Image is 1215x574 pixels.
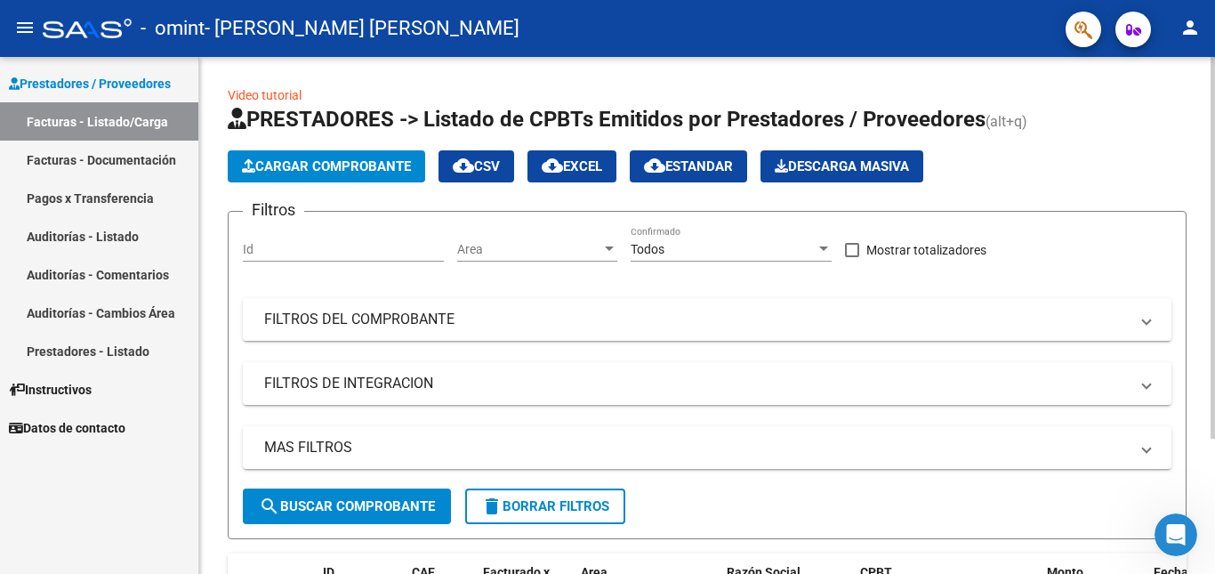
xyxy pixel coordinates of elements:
[264,310,1129,329] mat-panel-title: FILTROS DEL COMPROBANTE
[243,198,304,222] h3: Filtros
[243,362,1171,405] mat-expansion-panel-header: FILTROS DE INTEGRACION
[986,113,1027,130] span: (alt+q)
[644,158,733,174] span: Estandar
[644,155,665,176] mat-icon: cloud_download
[243,426,1171,469] mat-expansion-panel-header: MAS FILTROS
[259,496,280,517] mat-icon: search
[760,150,923,182] app-download-masive: Descarga masiva de comprobantes (adjuntos)
[1179,17,1201,38] mat-icon: person
[457,242,601,257] span: Area
[14,17,36,38] mat-icon: menu
[631,242,664,256] span: Todos
[243,298,1171,341] mat-expansion-panel-header: FILTROS DEL COMPROBANTE
[259,498,435,514] span: Buscar Comprobante
[228,150,425,182] button: Cargar Comprobante
[453,155,474,176] mat-icon: cloud_download
[1155,513,1197,556] iframe: Intercom live chat
[866,239,986,261] span: Mostrar totalizadores
[264,374,1129,393] mat-panel-title: FILTROS DE INTEGRACION
[760,150,923,182] button: Descarga Masiva
[542,155,563,176] mat-icon: cloud_download
[9,418,125,438] span: Datos de contacto
[481,496,503,517] mat-icon: delete
[242,158,411,174] span: Cargar Comprobante
[775,158,909,174] span: Descarga Masiva
[141,9,205,48] span: - omint
[264,438,1129,457] mat-panel-title: MAS FILTROS
[228,107,986,132] span: PRESTADORES -> Listado de CPBTs Emitidos por Prestadores / Proveedores
[243,489,451,524] button: Buscar Comprobante
[542,158,602,174] span: EXCEL
[9,74,171,93] span: Prestadores / Proveedores
[439,150,514,182] button: CSV
[9,380,92,400] span: Instructivos
[228,88,302,102] a: Video tutorial
[481,498,609,514] span: Borrar Filtros
[630,150,747,182] button: Estandar
[527,150,616,182] button: EXCEL
[465,489,625,524] button: Borrar Filtros
[453,158,500,174] span: CSV
[205,9,519,48] span: - [PERSON_NAME] [PERSON_NAME]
